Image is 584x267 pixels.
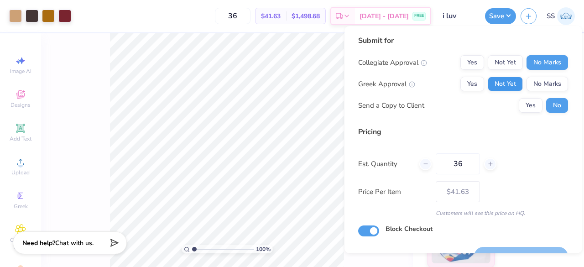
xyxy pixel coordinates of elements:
span: Designs [10,101,31,109]
span: 100 % [256,245,271,253]
div: Submit for [358,35,568,46]
div: Collegiate Approval [358,58,427,68]
button: No [546,98,568,113]
div: Greek Approval [358,79,415,89]
button: Yes [460,55,484,70]
div: Send a Copy to Client [358,100,424,111]
span: SS [547,11,555,21]
span: Upload [11,169,30,176]
input: – – [215,8,250,24]
input: Untitled Design [436,7,480,25]
span: Image AI [10,68,31,75]
button: No Marks [527,55,568,70]
label: Est. Quantity [358,159,412,169]
button: No Marks [527,77,568,91]
label: Block Checkout [386,224,433,234]
span: $41.63 [261,11,281,21]
span: FREE [414,13,424,19]
button: Yes [460,77,484,91]
img: Sonia Seth [557,7,575,25]
div: Pricing [358,126,568,137]
span: [DATE] - [DATE] [360,11,409,21]
span: Chat with us. [55,239,94,247]
input: – – [436,153,480,174]
span: Add Text [10,135,31,142]
div: Customers will see this price on HQ. [358,209,568,217]
button: Not Yet [488,55,523,70]
button: Save [485,8,516,24]
strong: Need help? [22,239,55,247]
button: Yes [519,98,542,113]
label: Price Per Item [358,187,429,197]
span: Greek [14,203,28,210]
span: $1,498.68 [292,11,320,21]
a: SS [547,7,575,25]
span: Clipart & logos [5,236,36,251]
button: Not Yet [488,77,523,91]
